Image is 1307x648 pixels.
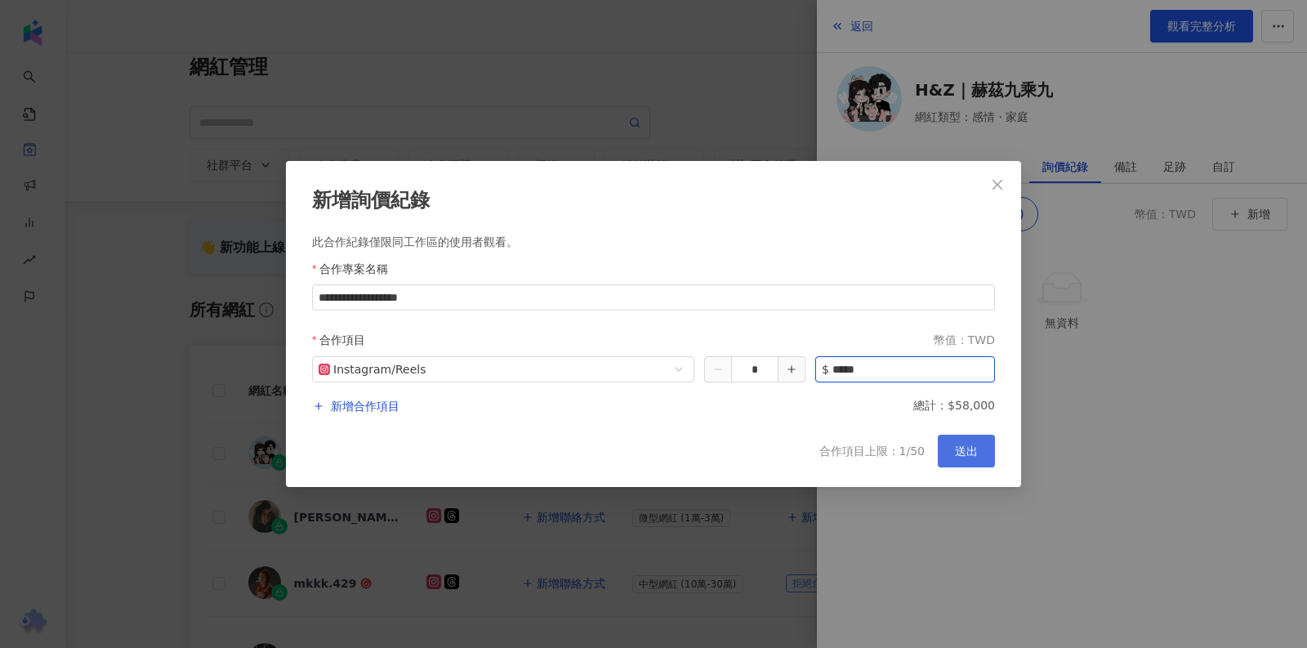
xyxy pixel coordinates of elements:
div: 總計：$58,000 [913,396,995,415]
button: 送出 [938,435,995,467]
div: 新增詢價紀錄 [312,187,995,215]
button: Close [981,168,1014,201]
button: 新增合作項目 [312,396,400,415]
div: 此合作紀錄僅限同工作區的使用者觀看。 [312,235,995,251]
span: close [991,178,1004,191]
label: 合作專案名稱 [312,260,400,278]
span: 新增合作項目 [331,396,399,416]
span: / [319,357,688,382]
span: Reels [395,363,426,376]
span: 送出 [955,445,978,458]
div: 幣值：TWD [934,330,995,350]
div: 合作項目上限：1/50 [819,441,925,461]
div: 合作項目 [319,330,995,350]
input: 合作專案名稱 [312,284,995,311]
div: Instagram [319,357,391,382]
